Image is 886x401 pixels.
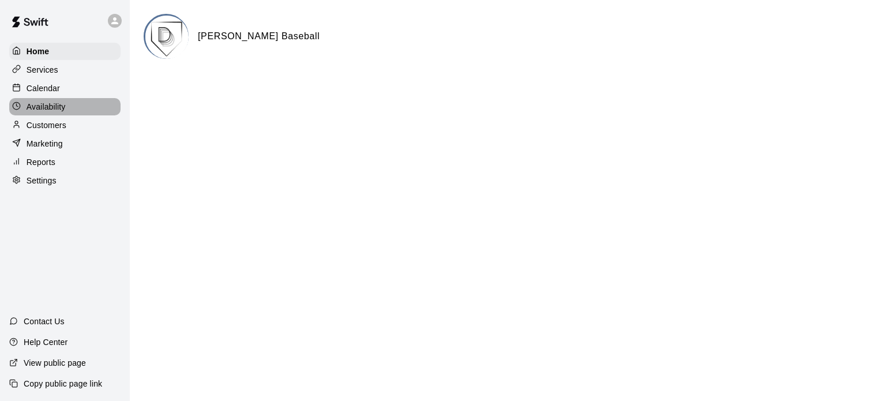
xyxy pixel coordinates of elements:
[24,357,86,369] p: View public page
[9,61,121,78] a: Services
[24,336,67,348] p: Help Center
[198,29,320,44] h6: [PERSON_NAME] Baseball
[27,64,58,76] p: Services
[27,175,57,186] p: Settings
[24,378,102,389] p: Copy public page link
[9,98,121,115] a: Availability
[27,156,55,168] p: Reports
[9,117,121,134] a: Customers
[145,16,189,59] img: DREGER Baseball logo
[9,80,121,97] a: Calendar
[24,316,65,327] p: Contact Us
[27,46,50,57] p: Home
[9,43,121,60] a: Home
[9,135,121,152] a: Marketing
[27,138,63,149] p: Marketing
[27,119,66,131] p: Customers
[27,101,66,113] p: Availability
[27,83,60,94] p: Calendar
[9,153,121,171] a: Reports
[9,172,121,189] a: Settings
